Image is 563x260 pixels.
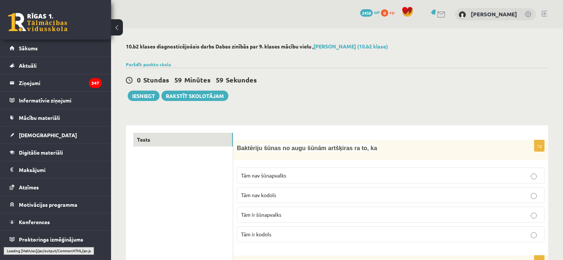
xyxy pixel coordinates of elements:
span: Atzīmes [19,184,39,190]
input: Tām nav šūnapvalks [531,173,537,179]
span: Motivācijas programma [19,201,77,208]
legend: Ziņojumi [19,74,102,91]
span: Mācību materiāli [19,114,60,121]
span: Tām nav šūnapvalks [241,172,286,179]
span: Tām nav kodols [241,192,276,198]
span: Aktuāli [19,62,37,69]
a: [PERSON_NAME] (10.b2 klase) [314,43,388,50]
a: Informatīvie ziņojumi [10,92,102,109]
a: Ziņojumi347 [10,74,102,91]
span: [DEMOGRAPHIC_DATA] [19,132,77,138]
span: 0 [381,9,388,17]
a: Proktoringa izmēģinājums [10,231,102,248]
span: 0 [137,75,141,84]
a: 2458 mP [360,9,380,15]
input: Tām ir kodols [531,232,537,238]
span: Baktēriju šūnas no augu šūnām artšķiras ra to, ka [237,145,377,151]
span: Proktoringa izmēģinājums [19,236,83,243]
a: [DEMOGRAPHIC_DATA] [10,126,102,143]
a: Rīgas 1. Tālmācības vidusskola [8,13,67,31]
span: xp [389,9,394,15]
i: 347 [89,78,102,88]
span: 59 [174,75,182,84]
a: Mācību materiāli [10,109,102,126]
input: Tām nav kodols [531,193,537,199]
a: [PERSON_NAME] [471,10,517,18]
img: Jeļena Trojanovska [459,11,466,18]
span: Stundas [143,75,169,84]
legend: Maksājumi [19,161,102,178]
a: 0 xp [381,9,398,15]
input: Tām ir šūnapvalks [531,213,537,219]
a: Parādīt punktu skalu [126,61,171,67]
span: Konferences [19,219,50,225]
a: Tests [133,133,233,146]
button: Iesniegt [128,91,160,101]
div: Loading [MathJax]/jax/output/CommonHTML/jax.js [4,247,94,254]
a: Konferences [10,213,102,230]
a: Sākums [10,40,102,57]
a: Rakstīt skolotājam [161,91,228,101]
a: Atzīmes [10,179,102,196]
span: 2458 [360,9,373,17]
a: Maksājumi [10,161,102,178]
span: Sekundes [226,75,257,84]
a: Motivācijas programma [10,196,102,213]
span: Tām ir šūnapvalks [241,211,281,218]
a: Aktuāli [10,57,102,74]
span: Tām ir kodols [241,231,271,237]
span: Digitālie materiāli [19,149,63,156]
p: 1p [534,140,544,152]
span: 59 [216,75,223,84]
span: Minūtes [184,75,211,84]
legend: Informatīvie ziņojumi [19,92,102,109]
a: Digitālie materiāli [10,144,102,161]
span: Sākums [19,45,38,51]
span: mP [374,9,380,15]
h2: 10.b2 klases diagnosticējošais darbs Dabas zinībās par 9. klases mācību vielu , [126,43,548,50]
